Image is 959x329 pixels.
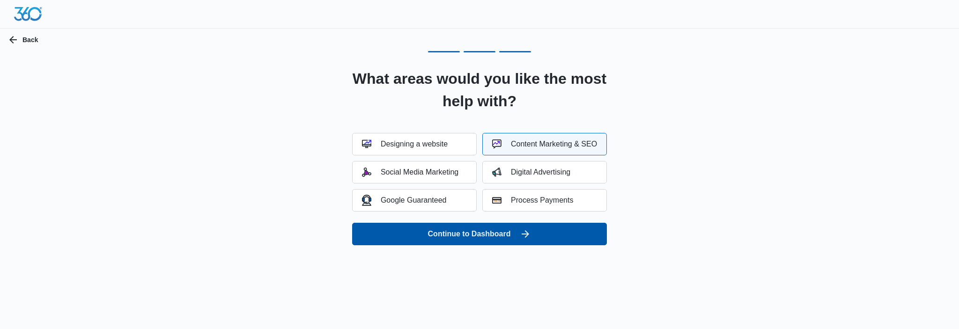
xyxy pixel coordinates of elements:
[492,168,570,177] div: Digital Advertising
[362,139,448,149] div: Designing a website
[482,189,607,212] button: Process Payments
[352,133,477,155] button: Designing a website
[482,133,607,155] button: Content Marketing & SEO
[362,168,458,177] div: Social Media Marketing
[352,161,477,183] button: Social Media Marketing
[492,139,597,149] div: Content Marketing & SEO
[482,161,607,183] button: Digital Advertising
[352,189,477,212] button: Google Guaranteed
[352,223,607,245] button: Continue to Dashboard
[340,67,619,112] h2: What areas would you like the most help with?
[362,195,447,205] div: Google Guaranteed
[492,196,573,205] div: Process Payments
